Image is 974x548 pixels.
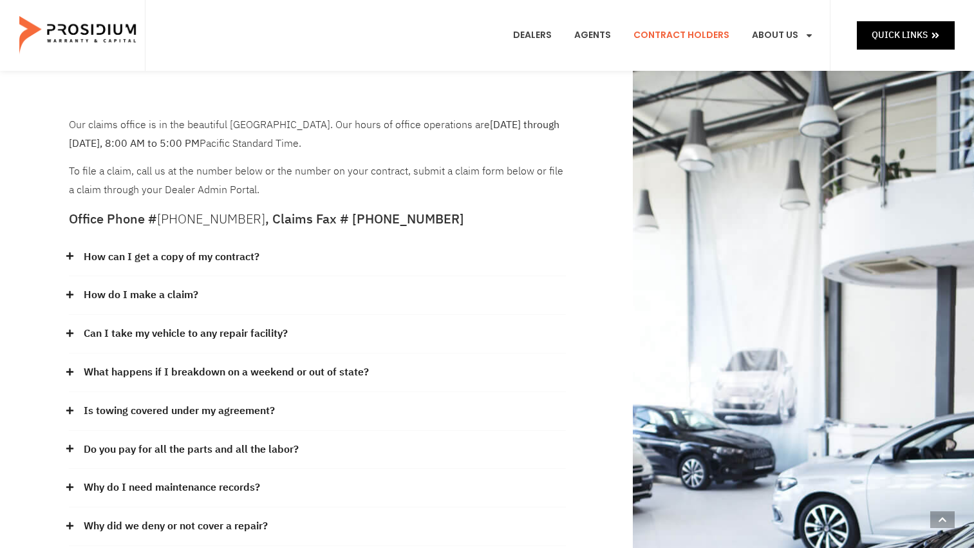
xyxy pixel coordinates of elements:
div: To file a claim, call us at the number below or the number on your contract, submit a claim form ... [69,116,566,200]
a: How can I get a copy of my contract? [84,248,259,267]
a: [PHONE_NUMBER] [157,209,265,229]
b: [DATE] through [DATE], 8:00 AM to 5:00 PM [69,117,559,151]
a: Why did we deny or not cover a repair? [84,517,268,536]
nav: Menu [503,12,823,59]
a: Dealers [503,12,561,59]
div: How can I get a copy of my contract? [69,238,566,277]
a: Why do I need maintenance records? [84,478,260,497]
a: Can I take my vehicle to any repair facility? [84,325,288,343]
a: Do you pay for all the parts and all the labor? [84,440,299,459]
p: Our claims office is in the beautiful [GEOGRAPHIC_DATA]. Our hours of office operations are Pacif... [69,116,566,153]
a: What happens if I breakdown on a weekend or out of state? [84,363,369,382]
span: Quick Links [872,27,928,43]
a: About Us [742,12,823,59]
div: Why do I need maintenance records? [69,469,566,507]
h5: Office Phone # , Claims Fax # [PHONE_NUMBER] [69,213,566,225]
div: What happens if I breakdown on a weekend or out of state? [69,354,566,392]
div: Why did we deny or not cover a repair? [69,507,566,546]
a: Is towing covered under my agreement? [84,402,275,420]
a: How do I make a claim? [84,286,198,305]
a: Agents [565,12,621,59]
div: Is towing covered under my agreement? [69,392,566,431]
a: Contract Holders [624,12,739,59]
div: Do you pay for all the parts and all the labor? [69,431,566,469]
div: How do I make a claim? [69,276,566,315]
a: Quick Links [857,21,955,49]
div: Can I take my vehicle to any repair facility? [69,315,566,354]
